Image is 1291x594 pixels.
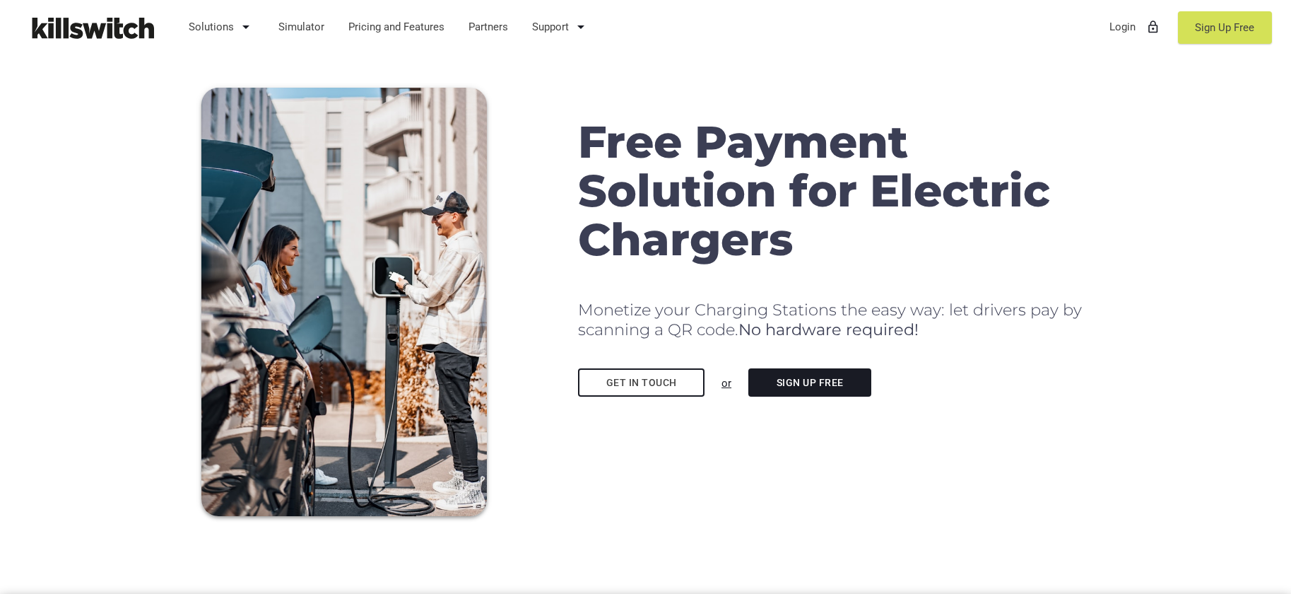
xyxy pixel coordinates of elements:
a: Get in touch [578,368,705,397]
a: Sign Up Free [748,368,871,397]
i: arrow_drop_down [237,10,254,44]
i: arrow_drop_down [572,10,589,44]
a: Solutions [182,8,261,45]
a: Loginlock_outline [1103,8,1167,45]
h1: Free Payment Solution for Electric Chargers [578,117,1090,264]
a: Simulator [272,8,331,45]
a: Partners [462,8,515,45]
h2: Monetize your Charging Stations the easy way: let drivers pay by scanning a QR code. [578,300,1090,340]
a: Support [526,8,596,45]
img: Killswitch [21,11,163,45]
i: lock_outline [1146,10,1160,44]
b: No hardware required! [738,320,919,339]
u: or [721,377,731,390]
a: Sign Up Free [1178,11,1272,44]
img: Couple charging EV with mobile payments [201,88,487,516]
a: Pricing and Features [342,8,452,45]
